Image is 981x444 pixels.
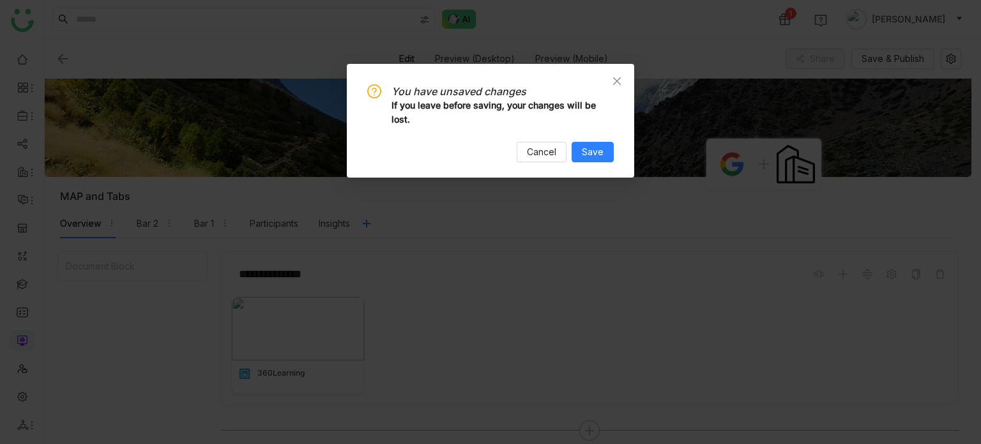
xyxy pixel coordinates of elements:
i: You have unsaved changes [392,85,526,98]
button: Close [600,64,634,98]
b: If you leave before saving, your changes will be lost. [392,100,596,125]
button: Cancel [517,142,567,162]
button: Save [572,142,614,162]
span: Cancel [527,145,556,159]
span: Save [582,145,604,159]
